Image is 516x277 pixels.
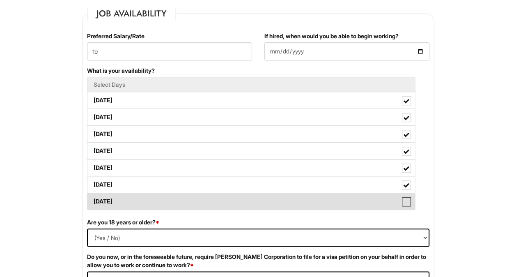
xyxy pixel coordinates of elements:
label: What is your availability? [87,67,155,75]
label: [DATE] [87,159,415,176]
label: [DATE] [87,109,415,125]
legend: Job Availability [87,7,176,20]
label: [DATE] [87,176,415,193]
h5: Select Days [94,81,409,88]
label: [DATE] [87,126,415,142]
select: (Yes / No) [87,229,429,247]
label: Are you 18 years or older? [87,218,159,226]
input: Preferred Salary/Rate [87,42,252,60]
label: [DATE] [87,92,415,108]
label: If hired, when would you be able to begin working? [264,32,399,40]
label: Preferred Salary/Rate [87,32,144,40]
label: [DATE] [87,193,415,210]
label: [DATE] [87,143,415,159]
label: Do you now, or in the foreseeable future, require [PERSON_NAME] Corporation to file for a visa pe... [87,253,429,269]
